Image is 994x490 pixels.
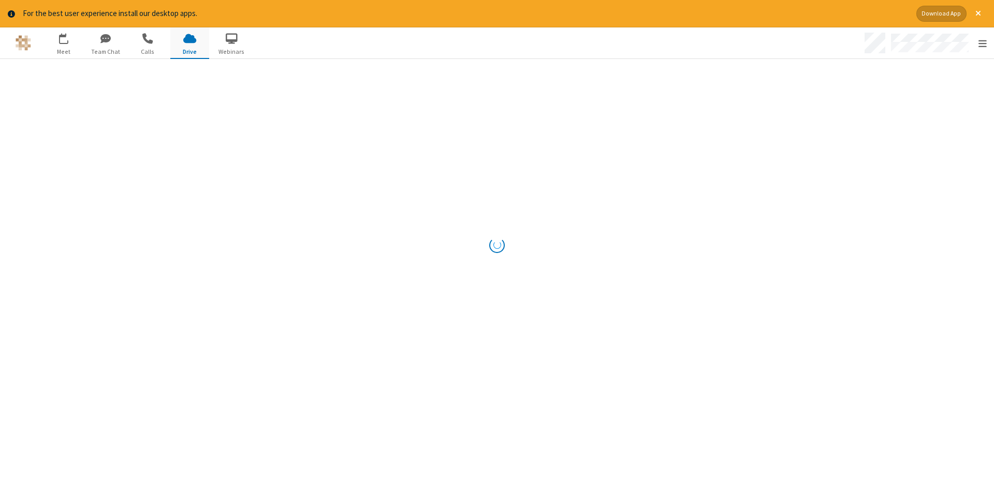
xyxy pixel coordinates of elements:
div: 4 [66,33,73,41]
button: Download App [916,6,967,22]
span: Meet [45,47,83,56]
img: QA Selenium DO NOT DELETE OR CHANGE [16,35,31,51]
button: Close alert [970,6,986,22]
span: Webinars [212,47,251,56]
span: Team Chat [86,47,125,56]
div: For the best user experience install our desktop apps. [23,8,909,20]
span: Drive [170,47,209,56]
span: Calls [128,47,167,56]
